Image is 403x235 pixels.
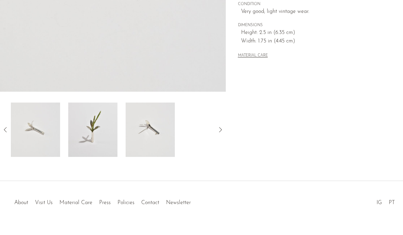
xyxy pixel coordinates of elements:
ul: Social Medias [373,195,398,207]
span: DIMENSIONS [238,22,391,29]
a: IG [377,200,382,205]
span: Height: 2.5 in (6.35 cm) [241,29,391,37]
img: Sprout Vessel Brooch [11,103,60,157]
a: PT [389,200,395,205]
a: Visit Us [35,200,53,205]
ul: Quick links [11,195,194,207]
span: Very good; light vintage wear. [241,7,391,16]
button: MATERIAL CARE [238,53,268,58]
a: Material Care [59,200,92,205]
a: Policies [117,200,134,205]
img: Sprout Vessel Brooch [68,103,117,157]
span: Width: 1.75 in (4.45 cm) [241,37,391,46]
span: CONDITION [238,1,391,7]
img: Sprout Vessel Brooch [126,103,175,157]
a: About [14,200,28,205]
a: Press [99,200,111,205]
